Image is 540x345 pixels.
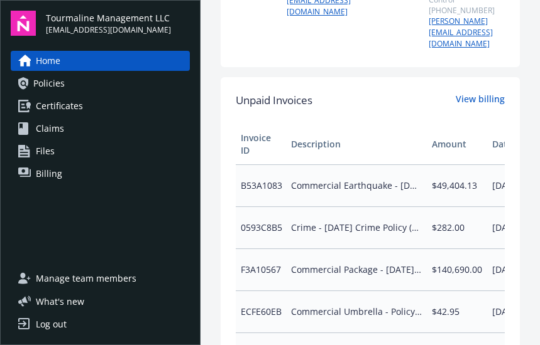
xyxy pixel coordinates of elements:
[36,268,136,289] span: Manage team members
[291,179,422,192] span: Commercial Earthquake - [DATE] DIC 5M Primary -[GEOGRAPHIC_DATA] (short term) - LLD42415-01, Comm...
[36,96,83,116] span: Certificates
[487,290,537,332] td: [DATE]
[291,263,422,276] span: Commercial Package - [DATE] Pkg (Uptown and [PERSON_NAME] term) - Y-630-7Y745295-TCT-25
[427,248,487,290] td: $140,690.00
[236,206,286,248] td: 0593C8B5
[11,295,104,308] button: What's new
[11,96,190,116] a: Certificates
[487,124,537,165] th: Date due
[11,73,190,93] a: Policies
[429,5,505,16] div: [PHONE_NUMBER]
[427,124,487,165] th: Amount
[456,92,505,109] a: View billing
[11,51,190,71] a: Home
[427,206,487,248] td: $282.00
[46,11,190,36] button: Tourmaline Management LLC[EMAIL_ADDRESS][DOMAIN_NAME]
[427,164,487,206] td: $49,404.13
[236,164,286,206] td: B53A1083
[487,164,537,206] td: [DATE]
[11,164,190,184] a: Billing
[33,73,65,93] span: Policies
[36,119,64,139] span: Claims
[36,141,55,161] span: Files
[236,92,312,109] span: Unpaid Invoices
[236,290,286,332] td: ECFE60EB
[236,248,286,290] td: F3A10567
[427,290,487,332] td: $42.95
[11,11,36,36] img: navigator-logo.svg
[36,314,67,334] div: Log out
[36,295,84,308] span: What ' s new
[36,51,60,71] span: Home
[46,24,171,36] span: [EMAIL_ADDRESS][DOMAIN_NAME]
[11,141,190,161] a: Files
[236,124,286,165] th: Invoice ID
[291,305,422,318] span: Commercial Umbrella - Policy change - GP37-24-1941285
[46,11,171,24] span: Tourmaline Management LLC
[291,221,422,234] span: Crime - [DATE] Crime Policy (Short term) - 108333845
[487,248,537,290] td: [DATE]
[487,206,537,248] td: [DATE]
[11,119,190,139] a: Claims
[286,124,427,165] th: Description
[429,16,505,50] a: [PERSON_NAME][EMAIL_ADDRESS][DOMAIN_NAME]
[11,268,190,289] a: Manage team members
[36,164,62,184] span: Billing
